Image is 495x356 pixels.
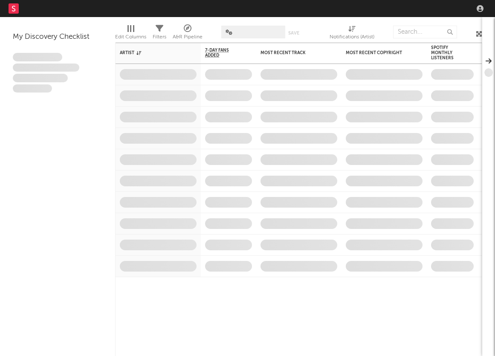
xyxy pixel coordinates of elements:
div: A&R Pipeline [173,32,203,42]
button: Save [288,31,299,35]
div: Artist [120,50,184,55]
div: Filters [153,32,166,42]
div: My Discovery Checklist [13,32,102,42]
input: Search... [393,26,457,38]
div: Most Recent Track [261,50,324,55]
div: Most Recent Copyright [346,50,410,55]
div: Notifications (Artist) [330,21,374,46]
span: Lorem ipsum dolor [13,53,62,61]
span: 7-Day Fans Added [205,48,239,58]
div: A&R Pipeline [173,21,203,46]
div: Edit Columns [115,32,146,42]
div: Filters [153,21,166,46]
span: Integer aliquet in purus et [13,64,79,72]
div: Spotify Monthly Listeners [431,45,461,61]
div: Notifications (Artist) [330,32,374,42]
div: Edit Columns [115,21,146,46]
span: Aliquam viverra [13,84,52,93]
span: Praesent ac interdum [13,74,68,82]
